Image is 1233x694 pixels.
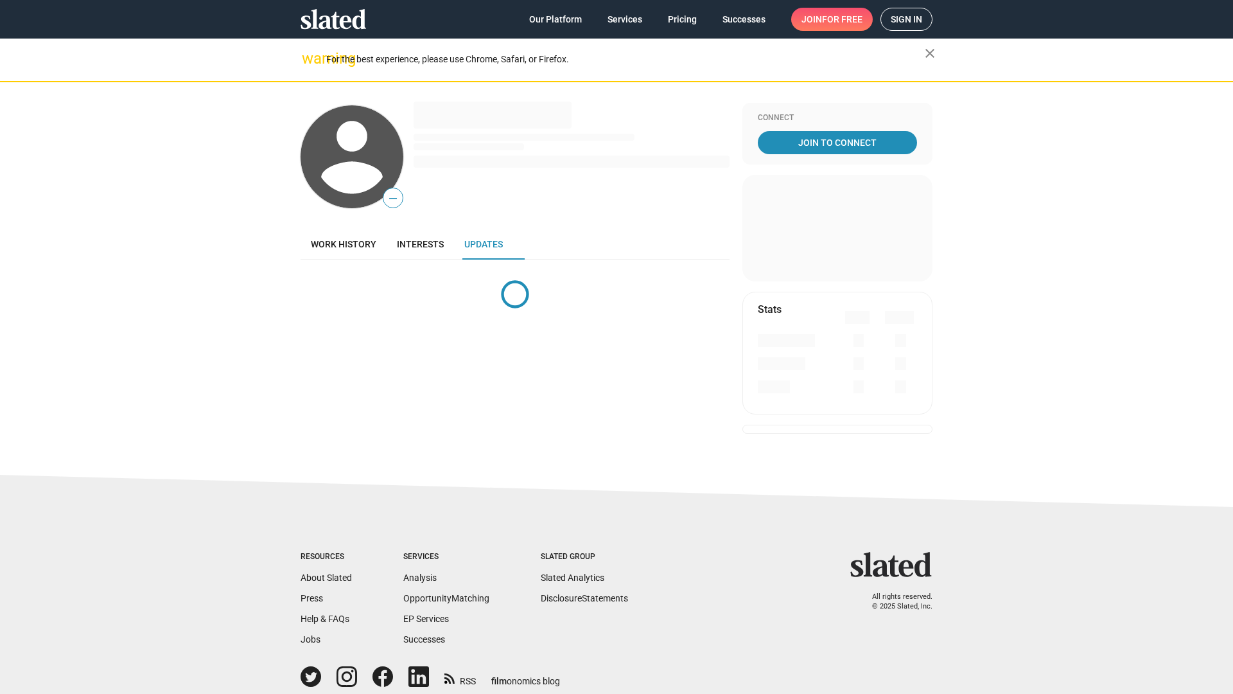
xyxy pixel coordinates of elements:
a: Updates [454,229,513,260]
a: Successes [712,8,776,31]
div: For the best experience, please use Chrome, Safari, or Firefox. [326,51,925,68]
div: Resources [301,552,352,562]
span: Sign in [891,8,922,30]
div: Connect [758,113,917,123]
span: Our Platform [529,8,582,31]
span: for free [822,8,862,31]
a: Analysis [403,573,437,583]
a: Jobs [301,634,320,645]
a: filmonomics blog [491,665,560,688]
a: Press [301,593,323,603]
a: Help & FAQs [301,614,349,624]
a: Successes [403,634,445,645]
div: Services [403,552,489,562]
a: Interests [387,229,454,260]
a: Slated Analytics [541,573,604,583]
a: Join To Connect [758,131,917,154]
span: Services [608,8,642,31]
span: Interests [397,239,444,249]
span: Successes [722,8,765,31]
mat-icon: warning [302,51,317,66]
a: OpportunityMatching [403,593,489,603]
span: — [383,190,403,207]
span: Pricing [668,8,697,31]
a: Pricing [658,8,707,31]
a: Services [597,8,652,31]
p: All rights reserved. © 2025 Slated, Inc. [859,592,932,611]
a: Work history [301,229,387,260]
span: film [491,676,507,686]
span: Join To Connect [760,131,914,154]
a: Sign in [880,8,932,31]
a: RSS [444,668,476,688]
a: EP Services [403,614,449,624]
div: Slated Group [541,552,628,562]
span: Join [801,8,862,31]
mat-card-title: Stats [758,303,782,316]
a: Joinfor free [791,8,873,31]
a: DisclosureStatements [541,593,628,603]
span: Updates [464,239,503,249]
mat-icon: close [922,46,938,61]
span: Work history [311,239,376,249]
a: Our Platform [519,8,592,31]
a: About Slated [301,573,352,583]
